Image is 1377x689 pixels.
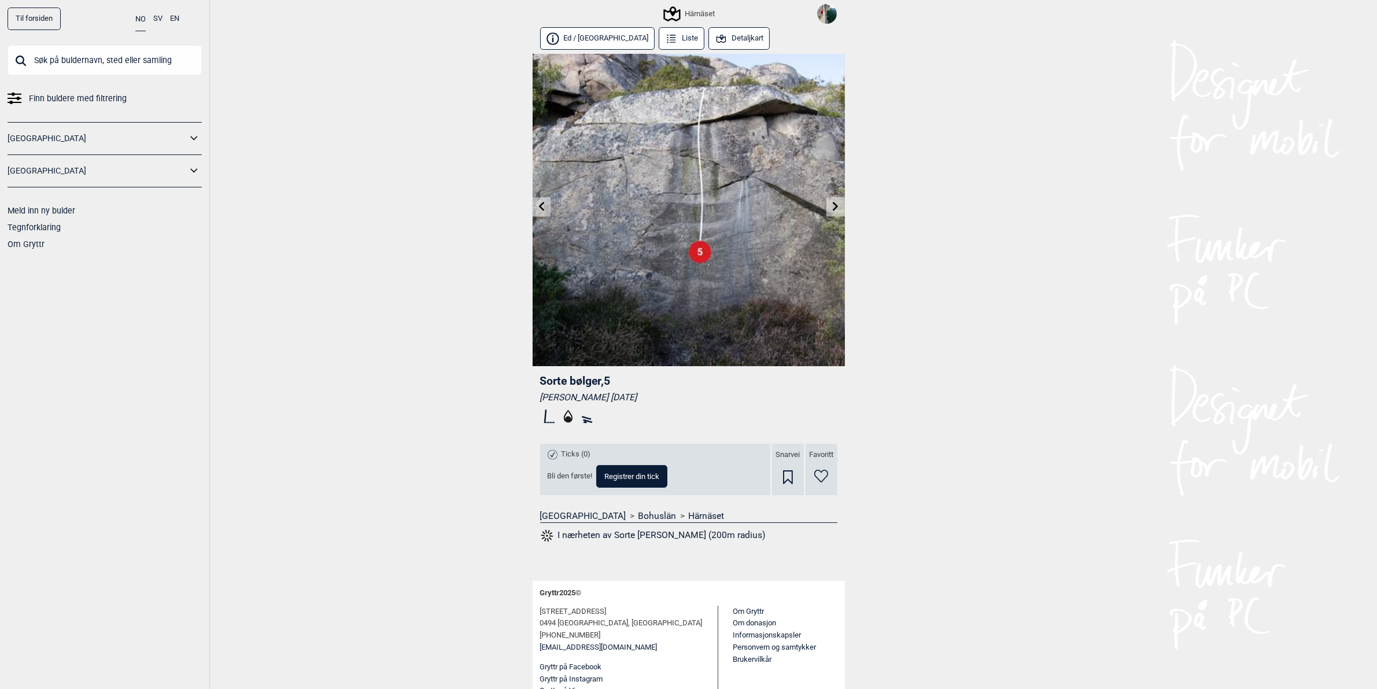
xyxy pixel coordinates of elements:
span: Favoritt [809,450,833,460]
button: I nærheten av Sorte [PERSON_NAME] (200m radius) [540,528,766,543]
span: Bli den første! [548,471,593,481]
button: Ed / [GEOGRAPHIC_DATA] [540,27,655,50]
a: Brukervilkår [733,655,772,664]
button: SV [153,8,163,30]
a: Finn buldere med filtrering [8,90,202,107]
a: Informasjonskapsler [733,631,802,639]
a: Om donasjon [733,618,777,627]
span: Registrer din tick [604,473,659,480]
a: Bohuslän [638,510,677,522]
a: [GEOGRAPHIC_DATA] [540,510,626,522]
button: Liste [659,27,705,50]
input: Søk på buldernavn, sted eller samling [8,45,202,75]
a: Om Gryttr [8,240,45,249]
div: Snarvei [772,444,804,495]
a: [GEOGRAPHIC_DATA] [8,130,187,147]
div: Härnäset [665,7,715,21]
div: [PERSON_NAME] [DATE] [540,392,837,403]
button: Registrer din tick [596,465,667,488]
span: 0494 [GEOGRAPHIC_DATA], [GEOGRAPHIC_DATA] [540,617,703,629]
button: Detaljkart [708,27,770,50]
span: Sorte bølger , 5 [540,374,611,388]
img: FB IMG 1628411478605 [817,4,837,24]
a: Tegnforklaring [8,223,61,232]
div: Gryttr 2025 © [540,581,837,606]
span: Ticks (0) [562,449,591,459]
a: Meld inn ny bulder [8,206,75,215]
a: Til forsiden [8,8,61,30]
a: [EMAIL_ADDRESS][DOMAIN_NAME] [540,642,658,654]
button: Gryttr på Instagram [540,673,603,686]
button: NO [135,8,146,31]
span: Finn buldere med filtrering [29,90,127,107]
button: EN [170,8,179,30]
a: Om Gryttr [733,607,765,616]
a: Personvern og samtykker [733,643,817,651]
a: [GEOGRAPHIC_DATA] [8,163,187,179]
button: Gryttr på Facebook [540,661,602,673]
a: Härnäset [689,510,725,522]
span: [PHONE_NUMBER] [540,629,601,642]
img: Sorte bolger 191006 [533,54,845,366]
span: [STREET_ADDRESS] [540,606,607,618]
nav: > > [540,510,837,522]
